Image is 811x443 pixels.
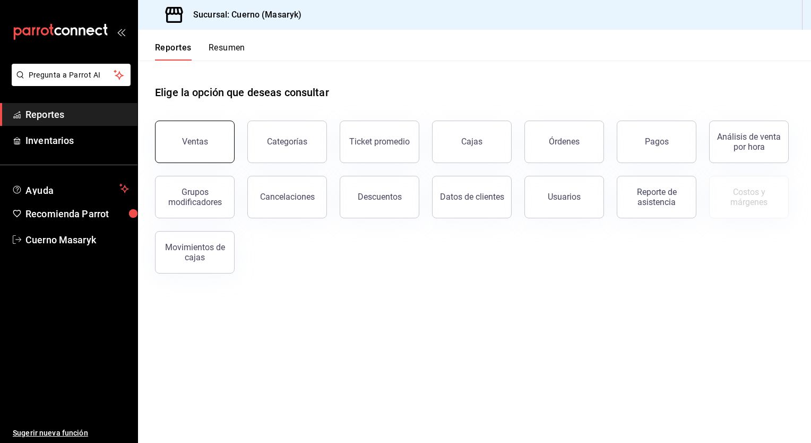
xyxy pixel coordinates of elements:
div: Categorías [267,137,307,147]
button: Análisis de venta por hora [709,121,789,163]
button: Ticket promedio [340,121,419,163]
button: Pagos [617,121,696,163]
span: Recomienda Parrot [25,207,129,221]
button: Usuarios [524,176,604,218]
button: Descuentos [340,176,419,218]
button: Reportes [155,42,192,61]
span: Inventarios [25,133,129,148]
div: Descuentos [358,192,402,202]
button: Reporte de asistencia [617,176,696,218]
h1: Elige la opción que deseas consultar [155,84,329,100]
div: Reporte de asistencia [624,187,689,207]
button: Pregunta a Parrot AI [12,64,131,86]
button: Resumen [209,42,245,61]
span: Sugerir nueva función [13,428,129,439]
a: Pregunta a Parrot AI [7,77,131,88]
button: Movimientos de cajas [155,231,235,274]
button: Ventas [155,121,235,163]
div: Usuarios [548,192,581,202]
div: Pagos [645,137,669,147]
span: Cuerno Masaryk [25,233,129,247]
button: Grupos modificadores [155,176,235,218]
span: Pregunta a Parrot AI [29,70,114,81]
div: Datos de clientes [440,192,504,202]
div: Cancelaciones [260,192,315,202]
span: Reportes [25,107,129,122]
button: Cajas [432,121,512,163]
span: Ayuda [25,182,115,195]
button: Datos de clientes [432,176,512,218]
div: Órdenes [549,137,580,147]
div: Análisis de venta por hora [716,132,782,152]
div: Movimientos de cajas [162,242,228,262]
div: Ventas [182,137,208,147]
button: Contrata inventarios para ver este reporte [709,176,789,218]
button: Cancelaciones [247,176,327,218]
div: navigation tabs [155,42,245,61]
button: open_drawer_menu [117,28,125,36]
h3: Sucursal: Cuerno (Masaryk) [185,8,301,21]
div: Ticket promedio [349,137,410,147]
button: Categorías [247,121,327,163]
div: Costos y márgenes [716,187,782,207]
button: Órdenes [524,121,604,163]
div: Cajas [461,137,482,147]
div: Grupos modificadores [162,187,228,207]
